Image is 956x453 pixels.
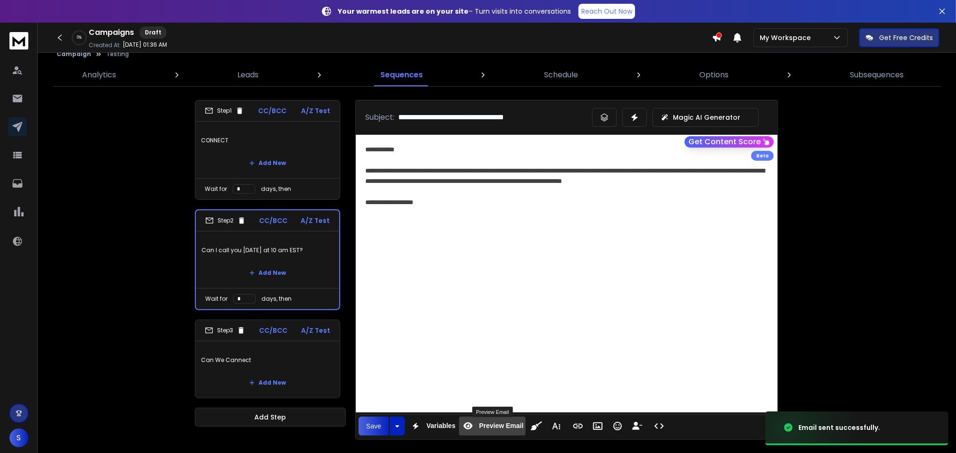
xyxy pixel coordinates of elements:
[261,295,292,303] p: days, then
[259,106,287,115] p: CC/BCC
[259,326,287,335] p: CC/BCC
[685,136,774,148] button: Get Content Score
[205,326,245,335] div: Step 3
[238,69,259,81] p: Leads
[195,320,340,398] li: Step3CC/BCCA/Z TestCan We CannectAdd New
[242,264,294,282] button: Add New
[301,216,330,225] p: A/Z Test
[195,100,340,200] li: Step1CC/BCCA/Z TestCONNECTAdd NewWait fordays, then
[472,407,513,417] div: Preview Email
[9,428,28,447] button: S
[538,64,584,86] a: Schedule
[106,50,129,58] p: Testing
[232,64,265,86] a: Leads
[380,69,423,81] p: Sequences
[547,417,565,436] button: More Text
[338,7,571,16] p: – Turn visits into conversations
[195,209,340,310] li: Step2CC/BCCA/Z TestCan I call you [DATE] at 10 am EST?Add NewWait fordays, then
[579,4,635,19] a: Reach Out Now
[589,417,607,436] button: Insert Image (Ctrl+P)
[205,295,227,303] p: Wait for
[89,41,121,49] p: Created At:
[242,373,294,392] button: Add New
[879,33,933,42] p: Get Free Credits
[859,28,939,47] button: Get Free Credits
[699,69,729,81] p: Options
[76,64,122,86] a: Analytics
[569,417,587,436] button: Insert Link (Ctrl+K)
[477,422,525,430] span: Preview Email
[673,113,740,122] p: Magic AI Generator
[751,151,774,161] div: Beta
[57,50,91,58] button: Campaign
[653,108,759,127] button: Magic AI Generator
[365,112,394,123] p: Subject:
[798,423,880,432] div: Email sent successfully.
[629,417,646,436] button: Insert Unsubscribe Link
[544,69,578,81] p: Schedule
[205,185,227,193] p: Wait for
[650,417,668,436] button: Code View
[609,417,627,436] button: Emoticons
[407,417,458,436] button: Variables
[89,27,134,38] h1: Campaigns
[201,237,334,264] p: Can I call you [DATE] at 10 am EST?
[359,417,389,436] button: Save
[694,64,734,86] a: Options
[205,216,246,225] div: Step 2
[201,127,334,154] p: CONNECT
[123,41,167,49] p: [DATE] 01:36 AM
[259,216,287,225] p: CC/BCC
[459,417,525,436] button: Preview Email
[242,154,294,173] button: Add New
[201,347,334,373] p: Can We Cannect
[425,422,458,430] span: Variables
[9,32,28,49] img: logo
[195,408,346,427] button: Add Step
[581,7,632,16] p: Reach Out Now
[301,106,330,115] p: A/Z Test
[82,69,116,81] p: Analytics
[845,64,910,86] a: Subsequences
[205,107,244,115] div: Step 1
[760,33,814,42] p: My Workspace
[375,64,428,86] a: Sequences
[850,69,904,81] p: Subsequences
[338,7,469,16] strong: Your warmest leads are on your site
[261,185,291,193] p: days, then
[140,26,167,39] div: Draft
[77,35,82,41] p: 0 %
[301,326,330,335] p: A/Z Test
